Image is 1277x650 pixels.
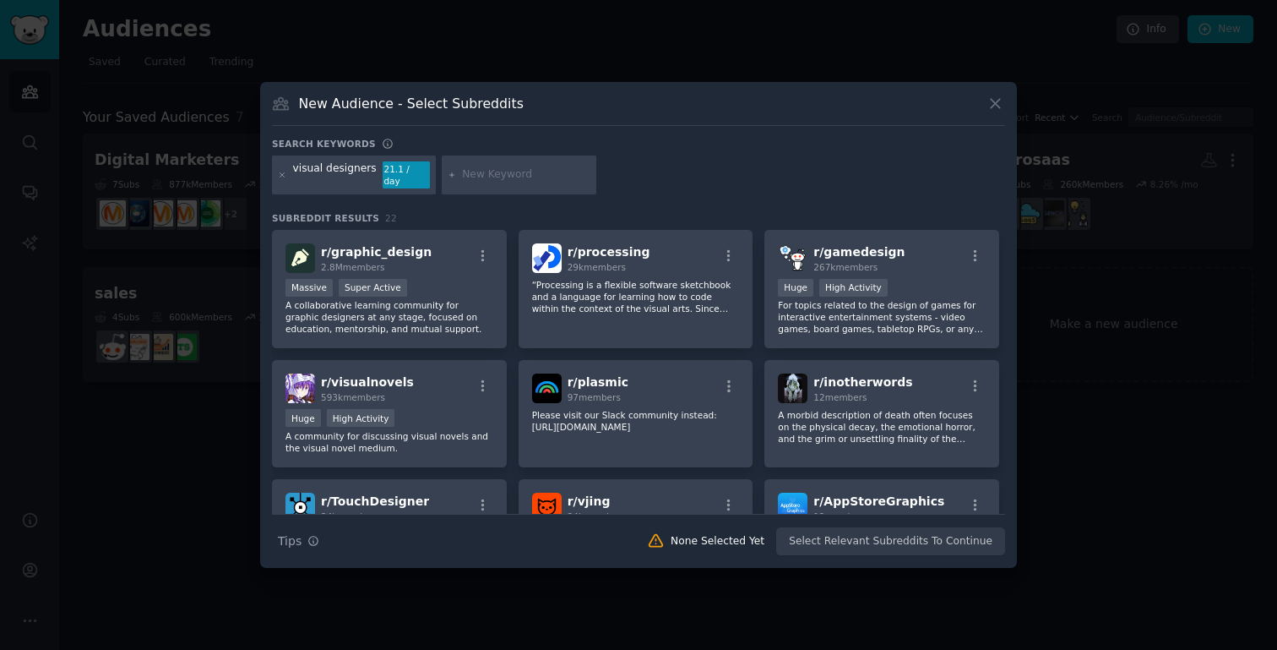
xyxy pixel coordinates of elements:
[321,494,429,508] span: r/ TouchDesigner
[813,494,944,508] span: r/ AppStoreGraphics
[813,392,867,402] span: 12 members
[813,511,867,522] span: 12 members
[778,279,813,297] div: Huge
[293,161,377,188] div: visual designers
[299,95,524,112] h3: New Audience - Select Subreddits
[778,299,986,335] p: For topics related to the design of games for interactive entertainment systems - video games, bo...
[462,167,590,183] input: New Keyword
[285,299,493,335] p: A collaborative learning community for graphic designers at any stage, focused on education, ment...
[532,409,740,433] p: Please visit our Slack community instead: [URL][DOMAIN_NAME]
[532,374,562,403] img: plasmic
[568,245,650,259] span: r/ processing
[321,262,385,272] span: 2.8M members
[321,392,385,402] span: 593k members
[778,243,807,273] img: gamedesign
[285,374,315,403] img: visualnovels
[568,375,628,389] span: r/ plasmic
[272,138,376,150] h3: Search keywords
[339,279,407,297] div: Super Active
[285,243,315,273] img: graphic_design
[778,409,986,445] p: A morbid description of death often focuses on the physical decay, the emotional horror, and the ...
[813,375,912,389] span: r/ inotherwords
[285,409,321,427] div: Huge
[819,279,888,297] div: High Activity
[272,212,379,224] span: Subreddit Results
[778,493,807,522] img: AppStoreGraphics
[568,392,621,402] span: 97 members
[285,430,493,454] p: A community for discussing visual novels and the visual novel medium.
[321,375,414,389] span: r/ visualnovels
[532,243,562,273] img: processing
[272,527,325,556] button: Tips
[321,511,379,522] span: 34k members
[278,533,302,550] span: Tips
[327,409,395,427] div: High Activity
[285,279,333,297] div: Massive
[568,511,626,522] span: 34k members
[671,534,764,549] div: None Selected Yet
[568,494,611,508] span: r/ vjing
[813,262,878,272] span: 267k members
[813,245,905,259] span: r/ gamedesign
[383,161,430,188] div: 21.1 / day
[385,213,397,223] span: 22
[568,262,626,272] span: 29k members
[321,245,432,259] span: r/ graphic_design
[285,493,315,522] img: TouchDesigner
[532,279,740,314] p: “Processing is a flexible software sketchbook and a language for learning how to code within the ...
[778,374,807,403] img: inotherwords
[532,493,562,522] img: vjing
